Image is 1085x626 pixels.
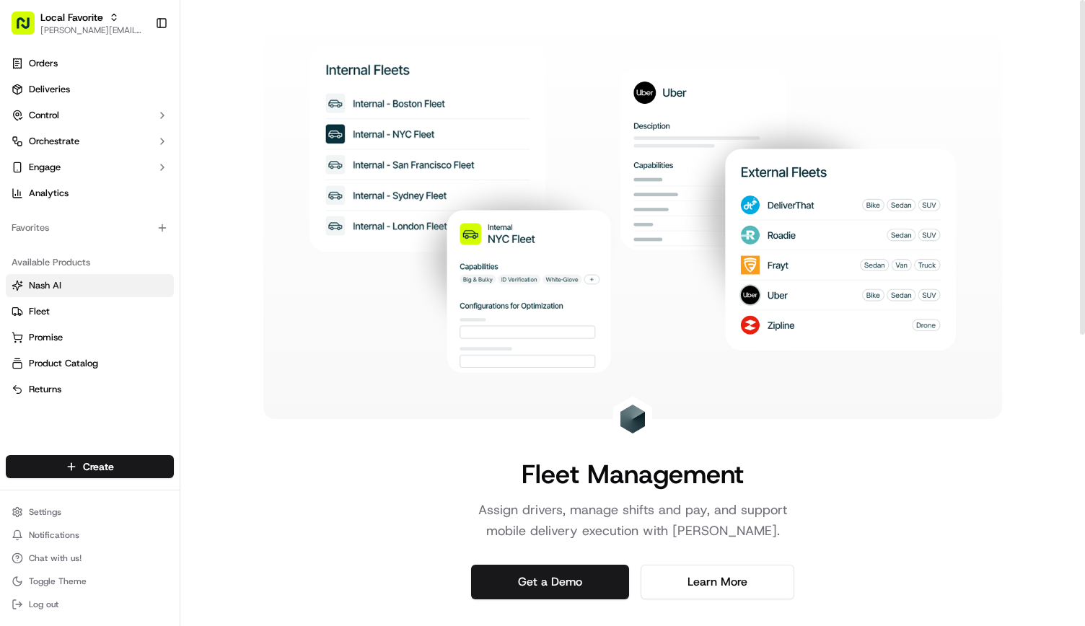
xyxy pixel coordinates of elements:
a: Returns [12,383,168,396]
span: Orders [29,57,58,70]
a: Promise [12,331,168,344]
span: Returns [29,383,61,396]
span: Engage [29,161,61,174]
span: Toggle Theme [29,576,87,587]
a: Product Catalog [12,357,168,370]
span: Analytics [29,187,69,200]
button: Product Catalog [6,352,174,375]
img: Nash [14,14,43,43]
input: Got a question? Start typing here... [38,92,260,107]
img: Landing Page Icon [618,405,647,433]
span: API Documentation [136,208,232,223]
div: 💻 [122,210,133,221]
span: Log out [29,599,58,610]
span: Notifications [29,529,79,541]
button: Orchestrate [6,130,174,153]
div: 📗 [14,210,26,221]
button: Fleet [6,300,174,323]
button: Promise [6,326,174,349]
button: Returns [6,378,174,401]
span: Settings [29,506,61,518]
a: Orders [6,52,174,75]
div: Available Products [6,251,174,274]
div: Start new chat [49,137,237,151]
a: Get a Demo [471,565,629,599]
span: Create [83,459,114,474]
span: Orchestrate [29,135,79,148]
button: Create [6,455,174,478]
p: Assign drivers, manage shifts and pay, and support mobile delivery execution with [PERSON_NAME]. [448,500,817,542]
div: We're available if you need us! [49,151,183,163]
a: Deliveries [6,78,174,101]
button: Start new chat [245,141,263,159]
a: 📗Knowledge Base [9,203,116,229]
img: 1736555255976-a54dd68f-1ca7-489b-9aae-adbdc363a1c4 [14,137,40,163]
button: [PERSON_NAME][EMAIL_ADDRESS][PERSON_NAME][DOMAIN_NAME] [40,25,144,36]
a: Fleet [12,305,168,318]
button: Notifications [6,525,174,545]
span: Chat with us! [29,552,82,564]
button: Nash AI [6,274,174,297]
a: Analytics [6,182,174,205]
button: Chat with us! [6,548,174,568]
span: Promise [29,331,63,344]
span: Knowledge Base [29,208,110,223]
span: Control [29,109,59,122]
a: Nash AI [12,279,168,292]
a: Powered byPylon [102,243,175,255]
span: Pylon [144,244,175,255]
button: Toggle Theme [6,571,174,591]
p: Welcome 👋 [14,57,263,80]
a: Learn More [641,565,794,599]
h1: Fleet Management [522,459,744,488]
span: Nash AI [29,279,61,292]
button: Control [6,104,174,127]
img: Landing Page Image [309,46,956,373]
span: Deliveries [29,83,70,96]
button: Engage [6,156,174,179]
button: Settings [6,502,174,522]
span: Product Catalog [29,357,98,370]
button: Local Favorite[PERSON_NAME][EMAIL_ADDRESS][PERSON_NAME][DOMAIN_NAME] [6,6,149,40]
span: Fleet [29,305,50,318]
a: 💻API Documentation [116,203,237,229]
div: Favorites [6,216,174,239]
button: Log out [6,594,174,614]
button: Local Favorite [40,10,103,25]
